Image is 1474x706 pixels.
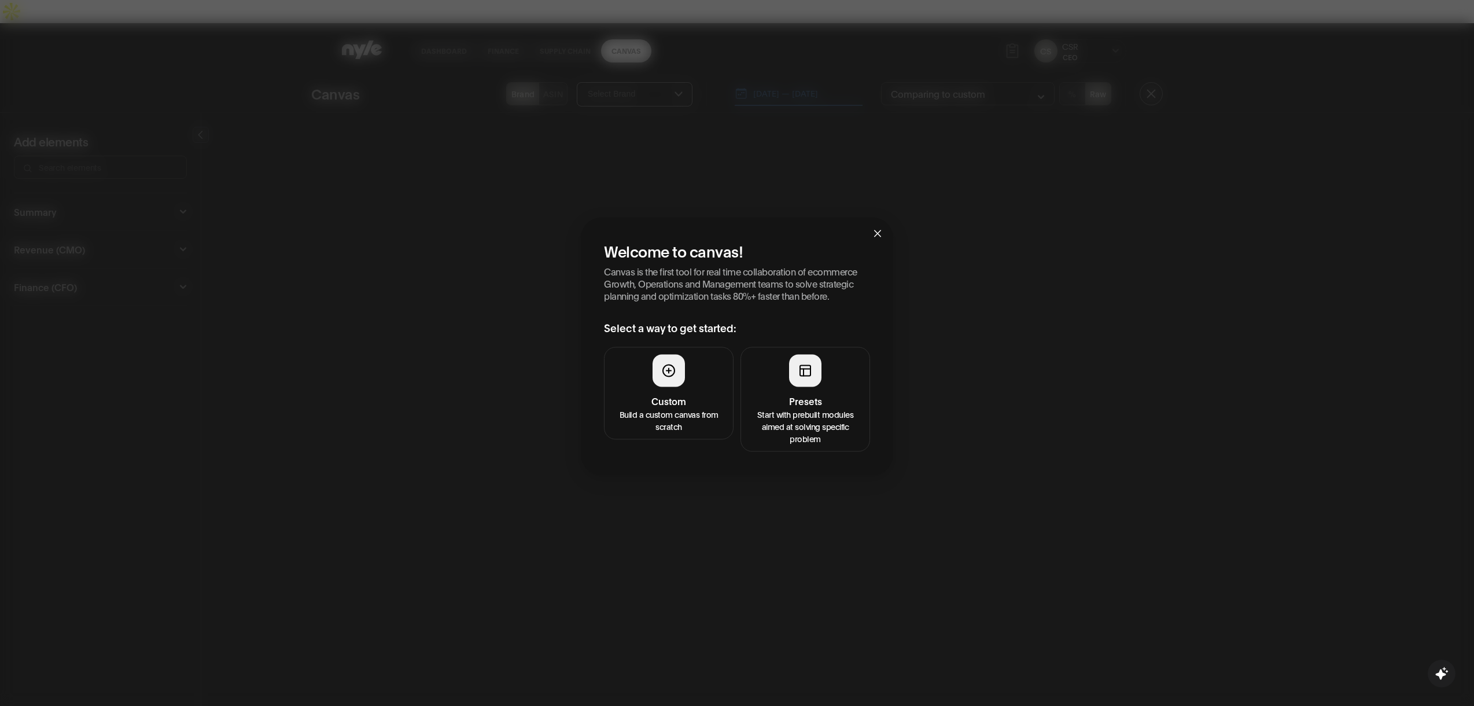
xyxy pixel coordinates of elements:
[862,218,893,249] button: Close
[604,241,870,260] h2: Welcome to canvas!
[748,408,863,444] p: Start with prebuilt modules aimed at solving specific problem
[873,229,882,238] span: close
[611,394,726,408] h4: Custom
[748,394,863,408] h4: Presets
[604,347,734,440] button: CustomBuild a custom canvas from scratch
[611,408,726,432] p: Build a custom canvas from scratch
[740,347,870,452] button: PresetsStart with prebuilt modules aimed at solving specific problem
[604,265,870,301] p: Canvas is the first tool for real time collaboration of ecommerce Growth, Operations and Manageme...
[604,320,870,336] h3: Select a way to get started:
